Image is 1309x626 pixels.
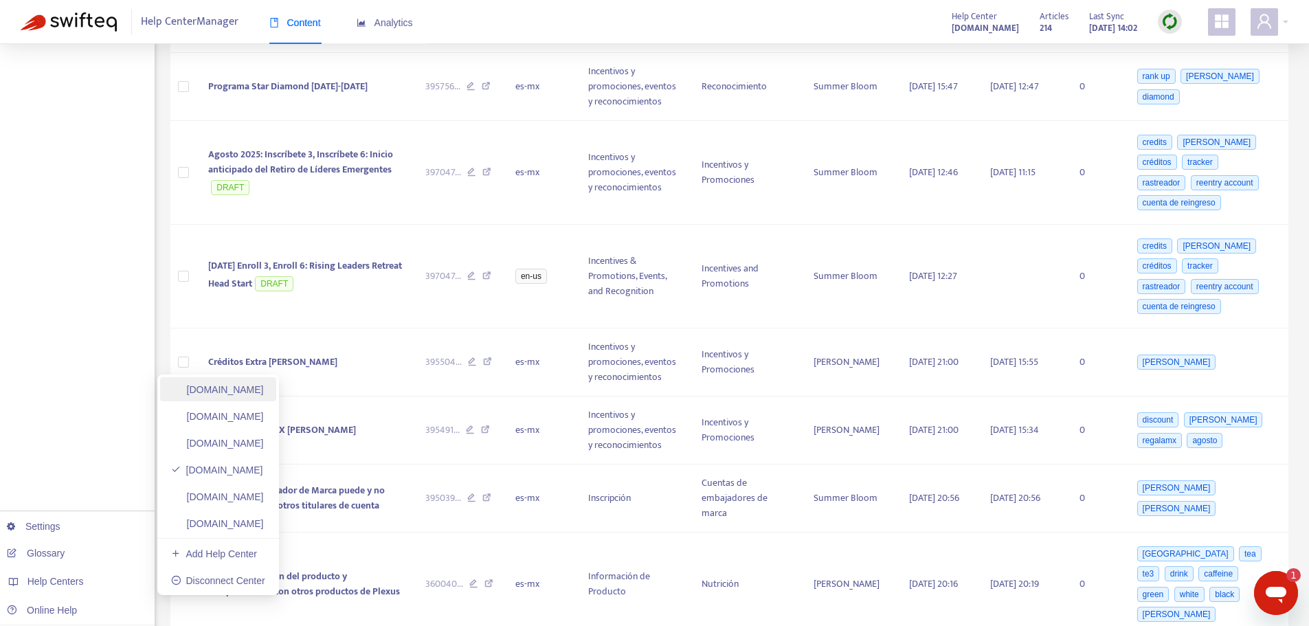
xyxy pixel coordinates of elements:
[7,521,60,532] a: Settings
[1137,355,1216,370] span: [PERSON_NAME]
[208,146,393,177] span: Agosto 2025: Inscríbete 3, Inscríbete 6: Inicio anticipado del Retiro de Líderes Emergentes
[1069,396,1123,465] td: 0
[1165,566,1194,581] span: drink
[1187,433,1222,448] span: agosto
[1137,69,1176,84] span: rank up
[1254,571,1298,615] iframe: Button to launch messaging window, 1 unread message
[691,396,803,465] td: Incentivos y Promociones
[1191,175,1259,190] span: reentry account
[1137,433,1182,448] span: regalamx
[952,20,1019,36] a: [DOMAIN_NAME]
[577,396,691,465] td: Incentivos y promociones, eventos y reconocimientos
[691,465,803,533] td: Cuentas de embajadores de marca
[1040,9,1069,24] span: Articles
[425,355,462,370] span: 395504 ...
[1198,566,1238,581] span: caffeine
[691,328,803,396] td: Incentivos y Promociones
[1137,195,1221,210] span: cuenta de reingreso
[803,53,898,121] td: Summer Bloom
[1137,175,1186,190] span: rastreador
[141,9,238,35] span: Help Center Manager
[1069,328,1123,396] td: 0
[1069,465,1123,533] td: 0
[425,79,460,94] span: 395756 ...
[269,18,279,27] span: book
[425,423,460,438] span: 395491 ...
[952,9,997,24] span: Help Center
[1069,225,1123,328] td: 0
[1177,135,1256,150] span: [PERSON_NAME]
[171,465,263,476] a: [DOMAIN_NAME]
[803,465,898,533] td: Summer Bloom
[691,225,803,328] td: Incentives and Promotions
[208,482,385,513] span: Lo que un Embajador de Marca puede y no puede hacer por otros titulares de cuenta
[208,422,356,438] span: Oferta REGALAMX [PERSON_NAME]
[1069,121,1123,225] td: 0
[952,21,1019,36] strong: [DOMAIN_NAME]
[1174,587,1205,602] span: white
[1137,299,1221,314] span: cuenta de reingreso
[27,576,84,587] span: Help Centers
[1239,546,1262,561] span: tea
[255,276,293,291] span: DRAFT
[1181,69,1260,84] span: [PERSON_NAME]
[1177,238,1256,254] span: [PERSON_NAME]
[357,18,366,27] span: area-chart
[171,491,264,502] a: [DOMAIN_NAME]
[504,121,577,225] td: es-mx
[1137,258,1177,273] span: créditos
[171,411,264,422] a: [DOMAIN_NAME]
[909,354,959,370] span: [DATE] 21:00
[909,268,957,284] span: [DATE] 12:27
[803,396,898,465] td: [PERSON_NAME]
[577,465,691,533] td: Inscripción
[990,576,1039,592] span: [DATE] 20:19
[425,165,461,180] span: 397047 ...
[1137,135,1172,150] span: credits
[577,121,691,225] td: Incentivos y promociones, eventos y reconocimientos
[171,548,257,559] a: Add Help Center
[909,164,958,180] span: [DATE] 12:46
[504,328,577,396] td: es-mx
[21,12,117,32] img: Swifteq
[577,225,691,328] td: Incentives & Promotions, Events, and Recognition
[1137,607,1216,622] span: [PERSON_NAME]
[208,258,402,291] span: [DATE] Enroll 3, Enroll 6: Rising Leaders Retreat Head Start
[171,384,264,395] a: [DOMAIN_NAME]
[909,490,959,506] span: [DATE] 20:56
[1184,412,1263,427] span: [PERSON_NAME]
[803,328,898,396] td: [PERSON_NAME]
[7,548,65,559] a: Glossary
[357,17,413,28] span: Analytics
[1137,566,1160,581] span: te3
[208,354,337,370] span: Créditos Extra [PERSON_NAME]
[208,568,400,599] span: Té3™: Información del producto y compatibilidad con otros productos de Plexus
[577,53,691,121] td: Incentivos y promociones, eventos y reconocimientos
[1137,155,1177,170] span: créditos
[515,269,547,284] span: en-us
[1137,587,1170,602] span: green
[1089,9,1124,24] span: Last Sync
[1137,89,1180,104] span: diamond
[1256,13,1273,30] span: user
[269,17,321,28] span: Content
[803,121,898,225] td: Summer Bloom
[211,180,249,195] span: DRAFT
[1137,279,1186,294] span: rastreador
[1137,412,1179,427] span: discount
[803,225,898,328] td: Summer Bloom
[171,518,264,529] a: [DOMAIN_NAME]
[909,576,958,592] span: [DATE] 20:16
[990,164,1036,180] span: [DATE] 11:15
[990,354,1038,370] span: [DATE] 15:55
[577,328,691,396] td: Incentivos y promociones, eventos y reconocimientos
[1182,258,1218,273] span: tracker
[171,438,264,449] a: [DOMAIN_NAME]
[208,78,368,94] span: Programa Star Diamond [DATE]-[DATE]
[1137,480,1216,495] span: [PERSON_NAME]
[1137,238,1172,254] span: credits
[990,422,1039,438] span: [DATE] 15:34
[1161,13,1178,30] img: sync.dc5367851b00ba804db3.png
[691,121,803,225] td: Incentivos y Promociones
[1089,21,1137,36] strong: [DATE] 14:02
